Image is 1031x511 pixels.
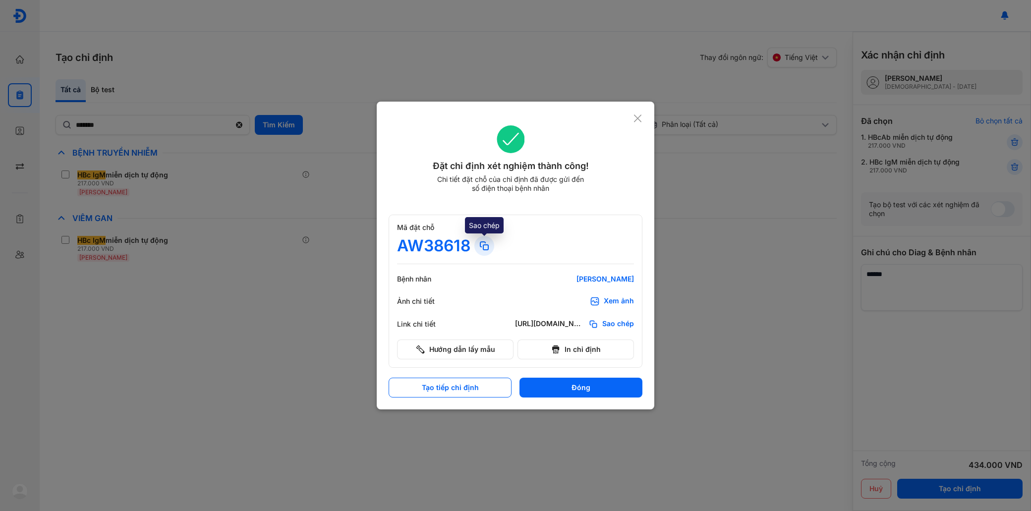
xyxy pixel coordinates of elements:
[517,340,634,359] button: In chỉ định
[389,378,512,397] button: Tạo tiếp chỉ định
[397,340,514,359] button: Hướng dẫn lấy mẫu
[515,319,584,329] div: [URL][DOMAIN_NAME]
[515,275,634,284] div: [PERSON_NAME]
[389,159,633,173] div: Đặt chỉ định xét nghiệm thành công!
[397,275,457,284] div: Bệnh nhân
[604,296,634,306] div: Xem ảnh
[397,297,457,306] div: Ảnh chi tiết
[397,236,470,256] div: AW38618
[602,319,634,329] span: Sao chép
[433,175,588,193] div: Chi tiết đặt chỗ của chỉ định đã được gửi đến số điện thoại bệnh nhân
[519,378,642,397] button: Đóng
[397,223,634,232] div: Mã đặt chỗ
[397,320,457,329] div: Link chi tiết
